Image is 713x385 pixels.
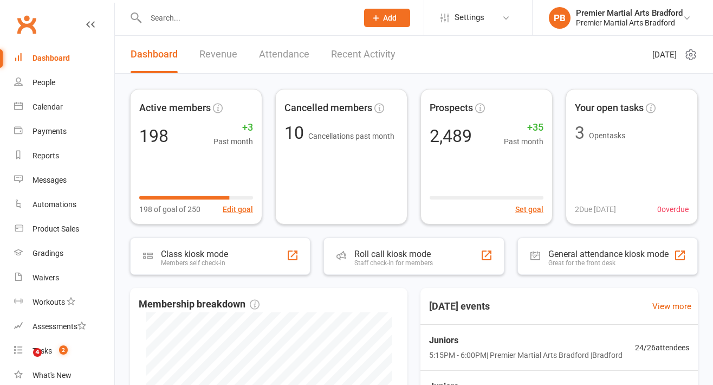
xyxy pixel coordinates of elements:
a: Dashboard [14,46,114,70]
span: Prospects [430,100,473,116]
div: Roll call kiosk mode [354,249,433,259]
a: Dashboard [131,36,178,73]
span: 24 / 26 attendees [635,342,689,354]
span: Your open tasks [575,100,644,116]
a: Assessments [14,315,114,339]
div: 2,489 [430,127,472,145]
a: Waivers [14,266,114,290]
span: Open tasks [589,131,625,140]
div: What's New [33,371,72,380]
a: Tasks 2 [14,339,114,363]
span: 5:15PM - 6:00PM | Premier Martial Arts Bradford | Bradford [429,349,623,361]
span: Past month [213,136,253,147]
a: Workouts [14,290,114,315]
h3: [DATE] events [420,297,498,316]
button: Set goal [515,203,543,215]
a: Messages [14,168,114,193]
a: Clubworx [13,11,40,38]
div: Waivers [33,273,59,282]
span: Add [383,14,397,22]
span: [DATE] [652,48,677,61]
span: 10 [284,123,308,143]
a: Recent Activity [331,36,396,73]
span: Active members [139,100,211,116]
span: +3 [213,120,253,136]
span: Membership breakdown [139,297,260,312]
div: Messages [33,176,67,184]
div: Great for the front desk [548,259,669,267]
span: Settings [455,5,484,30]
div: Premier Martial Arts Bradford [576,18,683,28]
div: PB [549,7,571,29]
a: Automations [14,193,114,217]
div: People [33,78,55,87]
div: Calendar [33,102,63,111]
span: +35 [504,120,543,136]
span: 4 [33,348,42,357]
div: Workouts [33,298,65,306]
a: Revenue [199,36,237,73]
div: 3 [575,124,585,142]
a: Gradings [14,241,114,266]
div: Class kiosk mode [161,249,228,259]
div: Tasks [33,347,52,355]
iframe: Intercom live chat [11,348,37,374]
span: 0 overdue [657,203,689,215]
span: 198 of goal of 250 [139,203,200,215]
div: Staff check-in for members [354,259,433,267]
div: Gradings [33,249,63,258]
a: Payments [14,119,114,144]
div: Premier Martial Arts Bradford [576,8,683,18]
div: Automations [33,200,76,209]
div: General attendance kiosk mode [548,249,669,259]
div: 198 [139,127,168,145]
span: 2 [59,345,68,355]
div: Reports [33,151,59,160]
span: 2 Due [DATE] [575,203,616,215]
input: Search... [142,10,350,25]
div: Payments [33,127,67,136]
span: Cancellations past month [308,132,394,140]
div: Dashboard [33,54,70,62]
a: View more [652,300,691,313]
span: Past month [504,136,543,147]
span: Cancelled members [284,100,372,116]
a: Attendance [259,36,309,73]
div: Assessments [33,322,86,331]
button: Edit goal [223,203,253,215]
a: People [14,70,114,95]
button: Add [364,9,410,27]
a: Calendar [14,95,114,119]
div: Members self check-in [161,259,228,267]
a: Reports [14,144,114,168]
div: Product Sales [33,224,79,233]
a: Product Sales [14,217,114,241]
span: Juniors [429,333,623,348]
